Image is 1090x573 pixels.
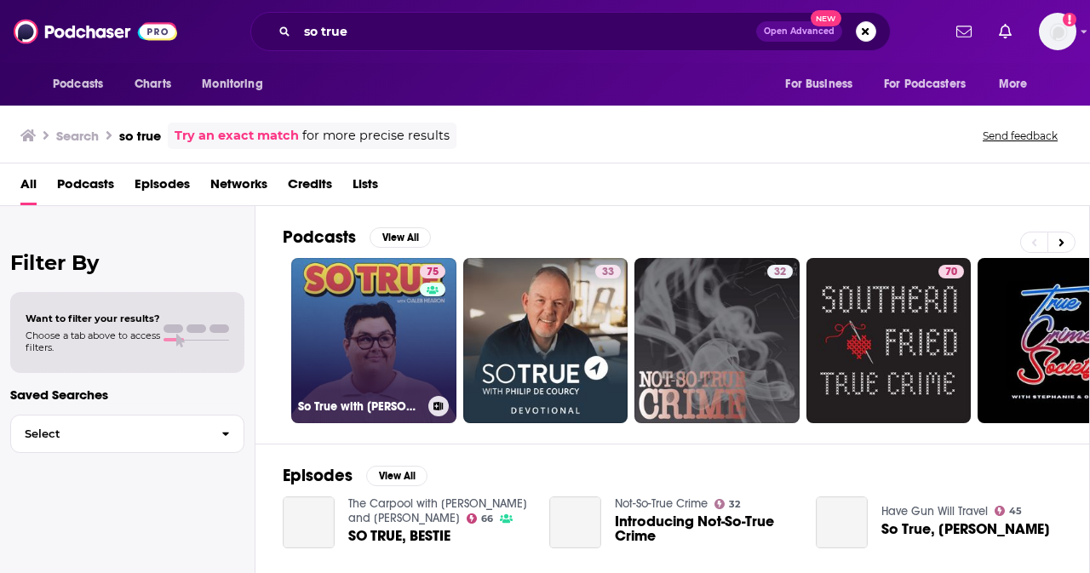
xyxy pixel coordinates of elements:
span: 45 [1009,507,1022,515]
button: open menu [987,68,1049,100]
a: 33 [595,265,621,278]
span: More [999,72,1028,96]
a: So True, Mr Barnum [816,496,868,548]
svg: Add a profile image [1063,13,1076,26]
a: 33 [463,258,628,423]
a: PodcastsView All [283,226,431,248]
a: 70 [806,258,972,423]
button: open menu [41,68,125,100]
a: All [20,170,37,205]
a: Introducing Not-So-True Crime [549,496,601,548]
h2: Filter By [10,250,244,275]
a: Charts [123,68,181,100]
span: 33 [602,264,614,281]
img: Podchaser - Follow, Share and Rate Podcasts [14,15,177,48]
span: 75 [427,264,439,281]
a: 32 [634,258,800,423]
a: Episodes [135,170,190,205]
a: SO TRUE, BESTIE [348,529,450,543]
a: SO TRUE, BESTIE [283,496,335,548]
a: Have Gun Will Travel [881,504,988,519]
span: Want to filter your results? [26,312,160,324]
span: for more precise results [302,126,450,146]
button: View All [366,466,427,486]
button: View All [370,227,431,248]
span: 66 [481,515,493,523]
span: Open Advanced [764,27,835,36]
a: 66 [467,513,494,524]
h3: so true [119,128,161,144]
button: open menu [773,68,874,100]
a: EpisodesView All [283,465,427,486]
a: Lists [353,170,378,205]
button: Send feedback [978,129,1063,143]
a: So True, Mr Barnum [881,522,1050,536]
a: Introducing Not-So-True Crime [615,514,795,543]
span: So True, [PERSON_NAME] [881,522,1050,536]
span: For Business [785,72,852,96]
a: The Carpool with Kelly and Lizz [348,496,527,525]
a: Not-So-True Crime [615,496,708,511]
h3: Search [56,128,99,144]
button: Show profile menu [1039,13,1076,50]
img: User Profile [1039,13,1076,50]
a: Show notifications dropdown [949,17,978,46]
h2: Episodes [283,465,353,486]
div: Search podcasts, credits, & more... [250,12,891,51]
button: open menu [873,68,990,100]
span: Monitoring [202,72,262,96]
span: 70 [945,264,957,281]
a: 75So True with [PERSON_NAME] [291,258,456,423]
button: Select [10,415,244,453]
span: New [811,10,841,26]
a: Try an exact match [175,126,299,146]
span: Charts [135,72,171,96]
p: Saved Searches [10,387,244,403]
a: Credits [288,170,332,205]
span: For Podcasters [884,72,966,96]
a: 45 [995,506,1023,516]
h3: So True with [PERSON_NAME] [298,399,422,414]
span: Select [11,428,208,439]
span: Choose a tab above to access filters. [26,329,160,353]
span: 32 [729,501,740,508]
button: open menu [190,68,284,100]
a: Networks [210,170,267,205]
a: Show notifications dropdown [992,17,1018,46]
span: 32 [774,264,786,281]
h2: Podcasts [283,226,356,248]
a: 32 [714,499,741,509]
a: 75 [420,265,445,278]
input: Search podcasts, credits, & more... [297,18,756,45]
a: Podcasts [57,170,114,205]
a: 70 [938,265,964,278]
button: Open AdvancedNew [756,21,842,42]
span: Logged in as KharyBrown [1039,13,1076,50]
a: 32 [767,265,793,278]
span: Podcasts [53,72,103,96]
